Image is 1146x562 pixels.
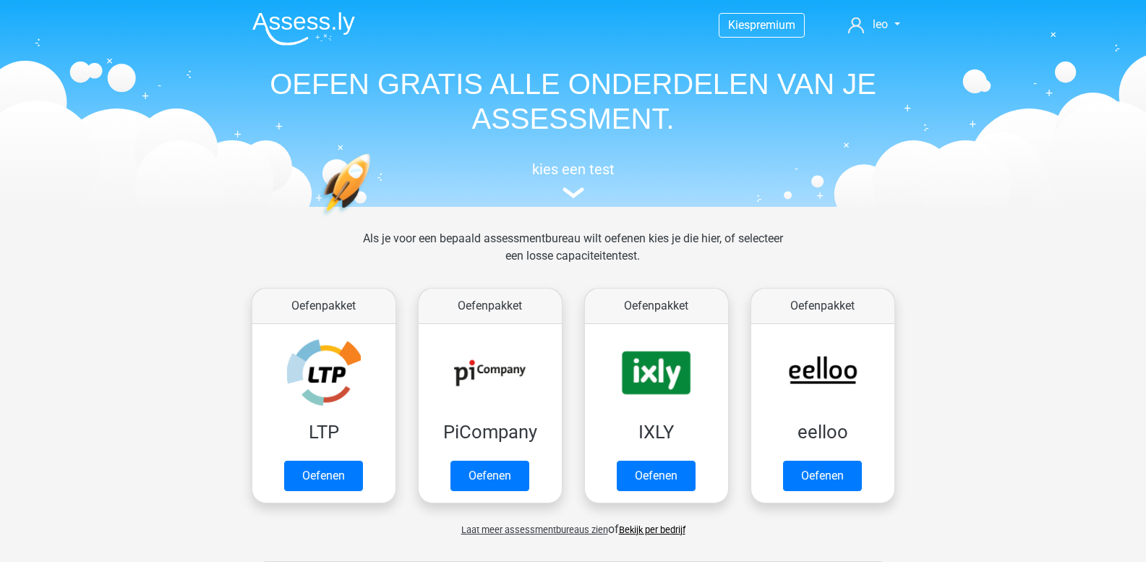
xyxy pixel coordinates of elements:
[783,461,862,491] a: Oefenen
[619,524,685,535] a: Bekijk per bedrijf
[842,16,905,33] a: leo
[241,161,906,178] h5: kies een test
[320,153,427,284] img: oefenen
[241,509,906,538] div: of
[241,161,906,199] a: kies een test
[873,17,888,31] span: leo
[461,524,608,535] span: Laat meer assessmentbureaus zien
[284,461,363,491] a: Oefenen
[252,12,355,46] img: Assessly
[750,18,795,32] span: premium
[719,15,804,35] a: Kiespremium
[351,230,795,282] div: Als je voor een bepaald assessmentbureau wilt oefenen kies je die hier, of selecteer een losse ca...
[563,187,584,198] img: assessment
[450,461,529,491] a: Oefenen
[241,67,906,136] h1: OEFEN GRATIS ALLE ONDERDELEN VAN JE ASSESSMENT.
[728,18,750,32] span: Kies
[617,461,696,491] a: Oefenen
